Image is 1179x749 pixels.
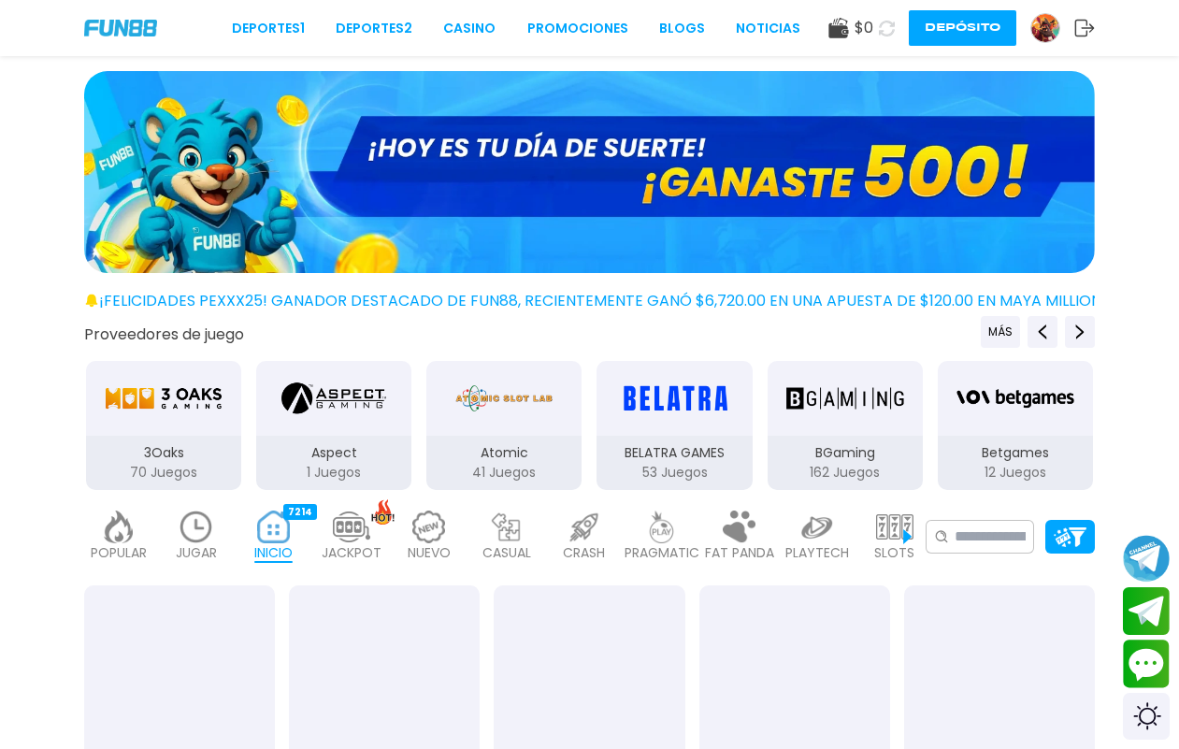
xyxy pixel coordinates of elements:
img: recent_light.webp [178,511,215,543]
button: BELATRA GAMES [589,359,759,492]
p: JUGAR [176,543,217,563]
span: ¡FELICIDADES pexxx25! GANADOR DESTACADO DE FUN88, RECIENTEMENTE GANÓ $6,720.00 EN UNA APUESTA DE ... [99,290,1129,312]
img: home_active.webp [255,511,293,543]
a: BLOGS [659,19,705,38]
div: 7214 [283,504,317,520]
img: playtech_light.webp [798,511,836,543]
p: 53 Juegos [597,463,752,483]
img: popular_light.webp [100,511,137,543]
button: Previous providers [981,316,1020,348]
p: Aspect [256,443,411,463]
p: INICIO [254,543,293,563]
img: crash_light.webp [566,511,603,543]
p: CASUAL [482,543,531,563]
button: Proveedores de juego [84,324,244,344]
img: pragmatic_light.webp [643,511,681,543]
button: BGaming [760,359,930,492]
p: 12 Juegos [938,463,1093,483]
img: Platform Filter [1054,527,1086,547]
span: $ 0 [855,17,873,39]
p: FAT PANDA [705,543,774,563]
img: hot [371,499,395,525]
img: Aspect [281,372,386,425]
a: Promociones [527,19,628,38]
p: PLAYTECH [785,543,849,563]
p: BGaming [768,443,923,463]
button: 3Oaks [79,359,249,492]
button: Previous providers [1028,316,1057,348]
p: JACKPOT [322,543,381,563]
p: SLOTS [874,543,914,563]
img: Atomic [452,372,556,425]
button: Contact customer service [1123,640,1170,688]
p: 3Oaks [86,443,241,463]
button: Atomic [419,359,589,492]
button: Aspect [249,359,419,492]
p: POPULAR [91,543,147,563]
p: PRAGMATIC [625,543,699,563]
img: BGaming [786,372,904,425]
div: Switch theme [1123,693,1170,740]
a: CASINO [443,19,496,38]
img: slots_light.webp [876,511,913,543]
a: Deportes2 [336,19,412,38]
img: 3Oaks [105,372,223,425]
a: Avatar [1030,13,1074,43]
p: CRASH [563,543,605,563]
a: Deportes1 [232,19,305,38]
p: 1 Juegos [256,463,411,483]
p: BELATRA GAMES [597,443,752,463]
img: Betgames [956,372,1074,425]
p: NUEVO [408,543,451,563]
p: 41 Juegos [426,463,582,483]
img: Company Logo [84,20,157,36]
img: jackpot_light.webp [333,511,370,543]
p: Atomic [426,443,582,463]
button: Betgames [930,359,1100,492]
button: Join telegram [1123,587,1170,636]
p: Betgames [938,443,1093,463]
img: GANASTE 500 [84,71,1095,273]
p: 70 Juegos [86,463,241,483]
img: new_light.webp [410,511,448,543]
img: Avatar [1031,14,1059,42]
img: BELATRA GAMES [615,372,733,425]
button: Join telegram channel [1123,534,1170,583]
button: Depósito [909,10,1016,46]
img: fat_panda_light.webp [721,511,758,543]
p: 162 Juegos [768,463,923,483]
button: Next providers [1065,316,1095,348]
a: NOTICIAS [736,19,800,38]
img: casual_light.webp [488,511,525,543]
